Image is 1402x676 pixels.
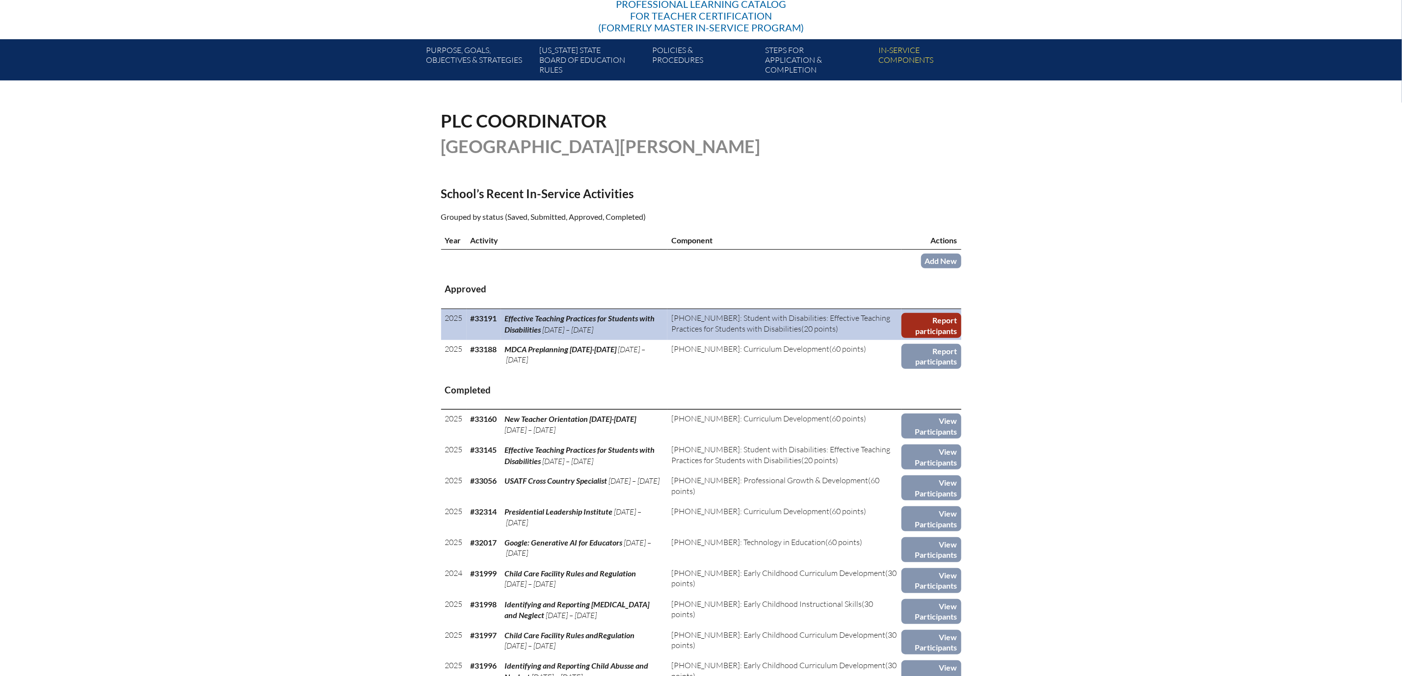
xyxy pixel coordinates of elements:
[471,344,497,354] b: #33188
[441,410,467,441] td: 2025
[901,475,961,500] a: View Participants
[671,537,825,547] span: [PHONE_NUMBER]: Technology in Education
[667,410,901,441] td: (60 points)
[901,344,961,369] a: Report participants
[505,538,623,547] span: Google: Generative AI for Educators
[467,231,668,250] th: Activity
[667,231,901,250] th: Component
[505,569,636,578] span: Child Care Facility Rules and Regulation
[671,344,829,354] span: [PHONE_NUMBER]: Curriculum Development
[667,502,901,533] td: (60 points)
[901,506,961,531] a: View Participants
[441,135,761,157] span: [GEOGRAPHIC_DATA][PERSON_NAME]
[671,444,890,465] span: [PHONE_NUMBER]: Student with Disabilities: Effective Teaching Practices for Students with Disabil...
[671,414,829,423] span: [PHONE_NUMBER]: Curriculum Development
[441,564,467,595] td: 2024
[609,476,660,486] span: [DATE] – [DATE]
[505,344,646,364] span: [DATE] – [DATE]
[471,313,497,323] b: #33191
[901,414,961,439] a: View Participants
[441,186,787,201] h2: School’s Recent In-Service Activities
[667,441,901,471] td: (20 points)
[901,231,961,250] th: Actions
[505,414,636,423] span: New Teacher Orientation [DATE]-[DATE]
[505,507,642,527] span: [DATE] – [DATE]
[471,414,497,423] b: #33160
[630,10,772,22] span: for Teacher Certification
[901,444,961,469] a: View Participants
[505,630,635,640] span: Child Care Facility Rules andRegulation
[543,456,594,466] span: [DATE] – [DATE]
[667,340,901,371] td: (60 points)
[505,507,613,516] span: Presidential Leadership Institute
[505,344,617,354] span: MDCA Preplanning [DATE]-[DATE]
[671,568,885,578] span: [PHONE_NUMBER]: Early Childhood Curriculum Development
[441,231,467,250] th: Year
[471,476,497,485] b: #33056
[441,502,467,533] td: 2025
[441,533,467,564] td: 2025
[441,595,467,626] td: 2025
[441,110,608,131] span: PLC Coordinator
[441,210,787,223] p: Grouped by status (Saved, Submitted, Approved, Completed)
[671,660,885,670] span: [PHONE_NUMBER]: Early Childhood Curriculum Development
[901,599,961,624] a: View Participants
[901,313,961,338] a: Report participants
[546,610,597,620] span: [DATE] – [DATE]
[445,283,957,295] h3: Approved
[471,538,497,547] b: #32017
[671,475,868,485] span: [PHONE_NUMBER]: Professional Growth & Development
[535,43,648,80] a: [US_STATE] StateBoard of Education rules
[505,599,650,620] span: Identifying and Reporting [MEDICAL_DATA] and Neglect
[671,313,890,333] span: [PHONE_NUMBER]: Student with Disabilities: Effective Teaching Practices for Students with Disabil...
[441,441,467,471] td: 2025
[543,325,594,335] span: [DATE] – [DATE]
[667,471,901,502] td: (60 points)
[505,476,608,485] span: USATF Cross Country Specialist
[441,471,467,502] td: 2025
[667,533,901,564] td: (60 points)
[471,569,497,578] b: #31999
[667,309,901,340] td: (20 points)
[441,626,467,657] td: 2025
[901,630,961,655] a: View Participants
[422,43,535,80] a: Purpose, goals,objectives & strategies
[671,599,862,609] span: [PHONE_NUMBER]: Early Childhood Instructional Skills
[505,313,655,334] span: Effective Teaching Practices for Students with Disabilities
[648,43,761,80] a: Policies &Procedures
[505,538,652,558] span: [DATE] – [DATE]
[505,579,556,589] span: [DATE] – [DATE]
[667,564,901,595] td: (30 points)
[921,254,961,268] a: Add New
[471,507,497,516] b: #32314
[471,661,497,670] b: #31996
[441,309,467,340] td: 2025
[667,626,901,657] td: (30 points)
[505,445,655,465] span: Effective Teaching Practices for Students with Disabilities
[445,384,957,396] h3: Completed
[471,445,497,454] b: #33145
[471,630,497,640] b: #31997
[671,630,885,640] span: [PHONE_NUMBER]: Early Childhood Curriculum Development
[901,537,961,562] a: View Participants
[874,43,987,80] a: In-servicecomponents
[471,599,497,609] b: #31998
[671,506,829,516] span: [PHONE_NUMBER]: Curriculum Development
[505,641,556,650] span: [DATE] – [DATE]
[441,340,467,371] td: 2025
[901,568,961,593] a: View Participants
[667,595,901,626] td: (30 points)
[762,43,874,80] a: Steps forapplication & completion
[505,425,556,435] span: [DATE] – [DATE]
